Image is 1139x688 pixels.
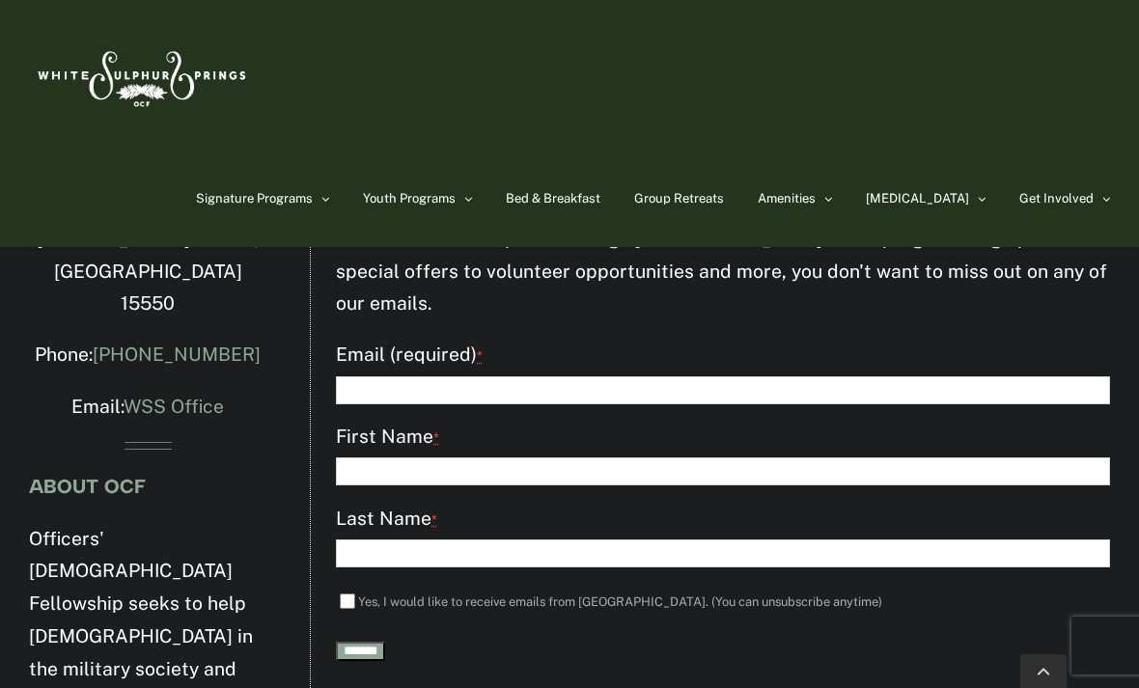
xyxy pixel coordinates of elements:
abbr: required [431,511,437,528]
span: Get Involved [1019,192,1094,205]
a: WSS Office [124,396,224,417]
label: Email (required) [336,339,1110,372]
a: Signature Programs [196,151,329,247]
span: Bed & Breakfast [506,192,600,205]
span: [MEDICAL_DATA] [866,192,969,205]
span: Youth Programs [363,192,456,205]
abbr: required [477,347,483,364]
img: White Sulphur Springs Logo [29,30,251,121]
span: Signature Programs [196,192,313,205]
label: Last Name [336,503,1110,537]
nav: Main Menu Sticky [196,151,1110,247]
p: Email: [29,391,266,424]
h4: ABOUT OCF [29,476,266,497]
abbr: required [433,429,439,446]
a: Group Retreats [634,151,724,247]
a: Youth Programs [363,151,472,247]
p: Phone: [29,339,266,372]
a: [PHONE_NUMBER] [93,344,261,365]
a: Amenities [758,151,832,247]
label: Yes, I would like to receive emails from [GEOGRAPHIC_DATA]. (You can unsubscribe anytime) [358,594,882,609]
p: [PERSON_NAME] Choice, [GEOGRAPHIC_DATA] 15550 [29,223,266,320]
span: Amenities [758,192,816,205]
span: Group Retreats [634,192,724,205]
label: First Name [336,421,1110,454]
a: Get Involved [1019,151,1110,247]
a: [MEDICAL_DATA] [866,151,986,247]
a: Bed & Breakfast [506,151,600,247]
p: Get the inside scoop on all things [GEOGRAPHIC_DATA]! From programming updates to special offers ... [336,223,1110,320]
